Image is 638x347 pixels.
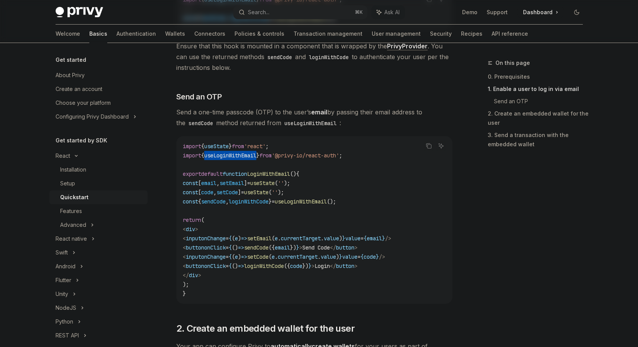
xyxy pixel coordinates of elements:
[56,276,71,285] div: Flutter
[232,263,238,269] span: ()
[372,25,421,43] a: User management
[275,180,278,187] span: (
[204,244,226,251] span: onClick
[244,189,269,196] span: useState
[248,8,269,17] div: Search...
[60,207,82,216] div: Features
[571,6,583,18] button: Toggle dark mode
[269,253,272,260] span: (
[259,152,272,159] span: from
[226,263,229,269] span: =
[275,244,290,251] span: email
[56,7,103,18] img: dark logo
[201,180,216,187] span: email
[189,272,198,279] span: div
[384,8,400,16] span: Ask AI
[183,290,186,297] span: }
[216,180,220,187] span: ,
[60,165,86,174] div: Installation
[201,152,204,159] span: {
[336,253,339,260] span: )
[284,180,290,187] span: );
[201,235,226,242] span: onChange
[56,303,76,312] div: NodeJS
[308,263,312,269] span: }
[238,263,244,269] span: =>
[290,263,302,269] span: code
[312,263,315,269] span: >
[311,108,327,116] strong: email
[354,263,358,269] span: >
[364,235,367,242] span: {
[89,25,107,43] a: Basics
[216,189,238,196] span: setCode
[256,152,259,159] span: }
[327,198,336,205] span: ();
[226,253,229,260] span: =
[247,235,272,242] span: setEmail
[330,244,336,251] span: </
[424,141,434,151] button: Copy the contents from the code block
[183,198,198,205] span: const
[336,263,354,269] span: button
[278,235,281,242] span: .
[492,25,528,43] a: API reference
[186,263,204,269] span: button
[49,177,148,190] a: Setup
[376,253,379,260] span: }
[488,107,589,129] a: 2. Create an embedded wallet for the user
[278,189,284,196] span: );
[461,25,482,43] a: Recipes
[186,235,201,242] span: input
[382,235,385,242] span: }
[247,170,290,177] span: LoginWithEmail
[232,244,238,251] span: ()
[488,71,589,83] a: 0. Prerequisites
[244,244,269,251] span: sendCode
[387,42,428,50] a: PrivyProvider
[361,253,364,260] span: {
[186,253,201,260] span: input
[358,253,361,260] span: =
[204,263,226,269] span: onClick
[235,253,238,260] span: e
[229,235,232,242] span: {
[56,84,102,94] div: Create an account
[278,180,284,187] span: ''
[339,152,342,159] span: ;
[49,96,148,110] a: Choose your platform
[494,95,589,107] a: Send an OTP
[49,68,148,82] a: About Privy
[201,216,204,223] span: (
[294,25,362,43] a: Transaction management
[275,198,327,205] span: useLoginWithEmail
[229,263,232,269] span: {
[56,317,73,326] div: Python
[430,25,452,43] a: Security
[56,151,70,160] div: React
[302,263,308,269] span: })
[488,129,589,150] a: 3. Send a transaction with the embedded wallet
[302,244,330,251] span: Send Code
[183,253,186,260] span: <
[339,235,342,242] span: )
[56,234,87,243] div: React native
[60,179,75,188] div: Setup
[183,143,201,150] span: import
[244,180,247,187] span: ]
[60,220,86,230] div: Advanced
[342,235,345,242] span: }
[272,235,275,242] span: (
[235,235,238,242] span: e
[56,331,79,340] div: REST API
[183,272,189,279] span: </
[194,25,225,43] a: Connectors
[195,226,198,233] span: >
[269,244,275,251] span: ({
[290,170,296,177] span: ()
[183,180,198,187] span: const
[361,235,364,242] span: =
[488,83,589,95] a: 1. Enable a user to log in via email
[281,119,340,127] code: useLoginWithEmail
[232,235,235,242] span: (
